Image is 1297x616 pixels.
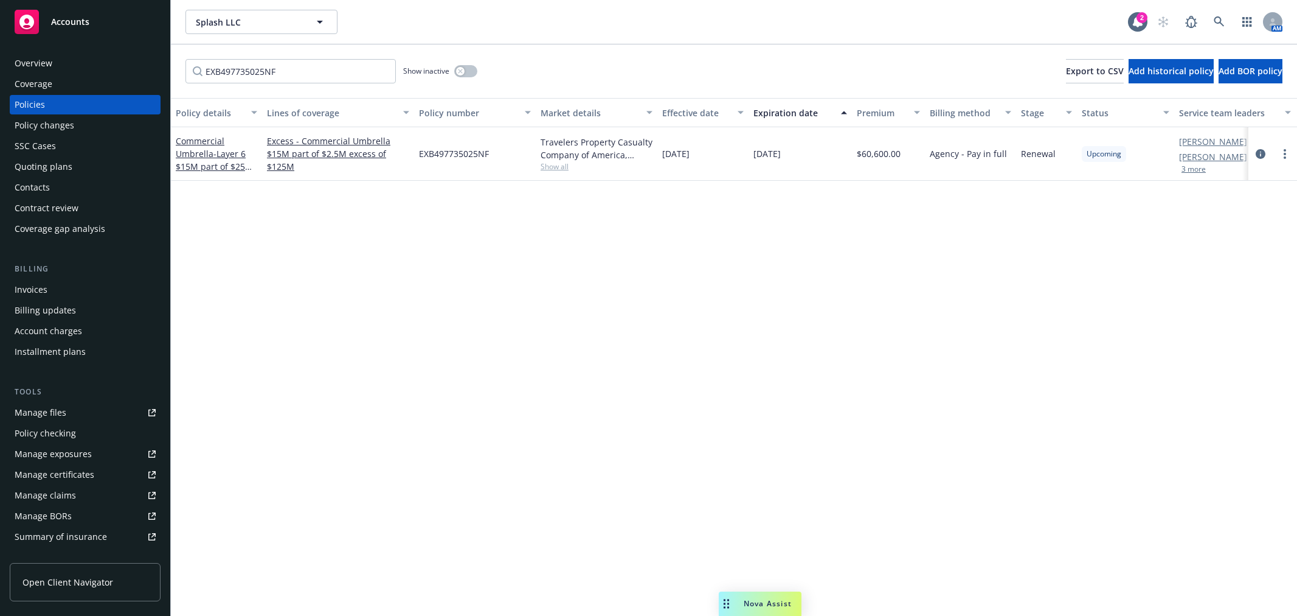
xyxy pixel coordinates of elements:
[719,592,801,616] button: Nova Assist
[176,135,253,185] a: Commercial Umbrella
[10,116,161,135] a: Policy changes
[1021,107,1059,119] div: Stage
[1136,12,1147,23] div: 2
[541,107,639,119] div: Market details
[15,74,52,94] div: Coverage
[1174,98,1296,127] button: Service team leaders
[1278,147,1292,161] a: more
[857,107,907,119] div: Premium
[414,98,536,127] button: Policy number
[10,5,161,39] a: Accounts
[15,95,45,114] div: Policies
[657,98,749,127] button: Effective date
[744,598,792,609] span: Nova Assist
[419,107,517,119] div: Policy number
[857,147,901,160] span: $60,600.00
[10,424,161,443] a: Policy checking
[1082,107,1156,119] div: Status
[262,98,414,127] button: Lines of coverage
[15,301,76,320] div: Billing updates
[1253,147,1268,161] a: circleInformation
[10,74,161,94] a: Coverage
[10,444,161,464] a: Manage exposures
[185,59,396,83] input: Filter by keyword...
[15,198,78,218] div: Contract review
[1179,150,1247,163] a: [PERSON_NAME]
[925,98,1016,127] button: Billing method
[10,301,161,320] a: Billing updates
[719,592,734,616] div: Drag to move
[10,527,161,547] a: Summary of insurance
[1235,10,1259,34] a: Switch app
[1129,65,1214,77] span: Add historical policy
[1087,149,1121,159] span: Upcoming
[1207,10,1231,34] a: Search
[1219,65,1282,77] span: Add BOR policy
[10,486,161,505] a: Manage claims
[749,98,852,127] button: Expiration date
[10,386,161,398] div: Tools
[10,280,161,299] a: Invoices
[541,136,652,161] div: Travelers Property Casualty Company of America, Travelers Insurance
[1181,166,1206,173] button: 3 more
[1151,10,1175,34] a: Start snowing
[419,147,489,160] span: EXB497735025NF
[930,107,998,119] div: Billing method
[10,342,161,362] a: Installment plans
[15,465,94,485] div: Manage certificates
[1219,59,1282,83] button: Add BOR policy
[10,54,161,73] a: Overview
[10,219,161,239] a: Coverage gap analysis
[51,17,89,27] span: Accounts
[1066,59,1124,83] button: Export to CSV
[1066,65,1124,77] span: Export to CSV
[662,147,690,160] span: [DATE]
[176,148,253,185] span: - Layer 6 $15M part of $25M XS $125M
[15,321,82,341] div: Account charges
[22,576,113,589] span: Open Client Navigator
[171,98,262,127] button: Policy details
[15,116,74,135] div: Policy changes
[267,107,396,119] div: Lines of coverage
[662,107,730,119] div: Effective date
[10,198,161,218] a: Contract review
[753,107,834,119] div: Expiration date
[1077,98,1174,127] button: Status
[15,527,107,547] div: Summary of insurance
[15,424,76,443] div: Policy checking
[1016,98,1077,127] button: Stage
[10,465,161,485] a: Manage certificates
[15,219,105,239] div: Coverage gap analysis
[10,263,161,275] div: Billing
[267,135,409,173] a: Excess - Commercial Umbrella $15M part of $2.5M excess of $125M
[536,98,657,127] button: Market details
[15,506,72,526] div: Manage BORs
[15,342,86,362] div: Installment plans
[15,136,56,156] div: SSC Cases
[15,444,92,464] div: Manage exposures
[10,506,161,526] a: Manage BORs
[852,98,925,127] button: Premium
[753,147,781,160] span: [DATE]
[15,178,50,197] div: Contacts
[1021,147,1056,160] span: Renewal
[15,157,72,177] div: Quoting plans
[10,403,161,422] a: Manage files
[930,147,1007,160] span: Agency - Pay in full
[176,107,244,119] div: Policy details
[1179,107,1278,119] div: Service team leaders
[15,280,47,299] div: Invoices
[10,157,161,177] a: Quoting plans
[10,321,161,341] a: Account charges
[185,10,337,34] button: Splash LLC
[15,486,76,505] div: Manage claims
[15,54,52,73] div: Overview
[1179,10,1203,34] a: Report a Bug
[403,66,449,76] span: Show inactive
[15,403,66,422] div: Manage files
[10,95,161,114] a: Policies
[196,16,301,29] span: Splash LLC
[1179,135,1247,148] a: [PERSON_NAME]
[1129,59,1214,83] button: Add historical policy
